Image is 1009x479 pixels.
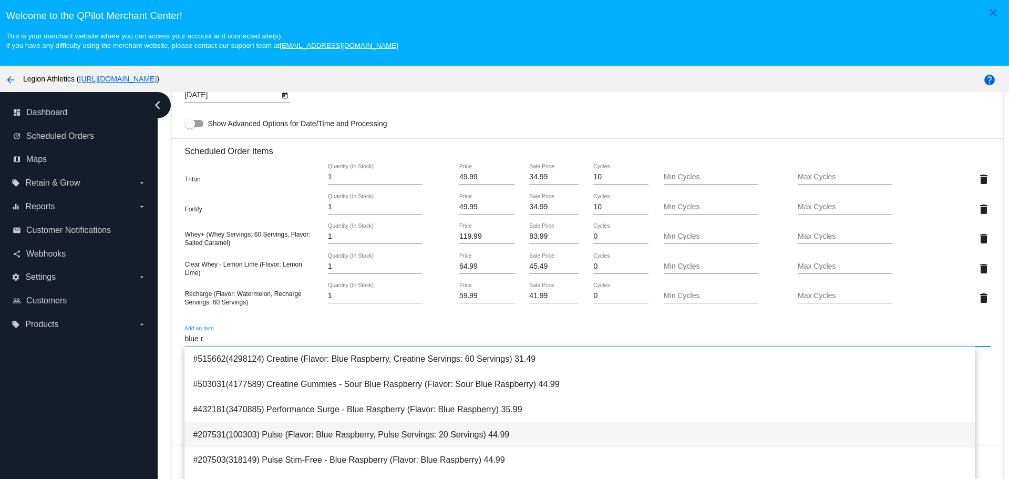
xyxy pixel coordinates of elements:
[13,104,146,121] a: dashboard Dashboard
[25,320,58,329] span: Products
[328,173,423,181] input: Quantity (In Stock)
[184,206,202,213] span: Fortify
[138,320,146,329] i: arrow_drop_down
[328,232,423,241] input: Quantity (In Stock)
[25,272,56,282] span: Settings
[13,250,21,258] i: share
[6,10,1003,22] h3: Welcome to the QPilot Merchant Center!
[593,262,648,271] input: Cycles
[13,246,146,262] a: share Webhooks
[184,231,310,247] span: Whey+ (Whey Servings: 60 Servings, Flavor: Salted Caramel)
[184,176,200,183] span: Triton
[26,226,111,235] span: Customer Notifications
[983,74,996,86] mat-icon: help
[208,118,387,129] span: Show Advanced Options for Date/Time and Processing
[184,335,990,343] input: Add an item
[328,203,423,211] input: Quantity (In Stock)
[529,203,578,211] input: Sale Price
[798,262,892,271] input: Max Cycles
[13,132,21,140] i: update
[664,173,758,181] input: Min Cycles
[184,261,302,277] span: Clear Whey - Lemon Lime (Flavor: Lemon Lime)
[280,42,398,49] a: [EMAIL_ADDRESS][DOMAIN_NAME]
[184,290,301,306] span: Recharge (Flavor: Watermelon, Recharge Servings: 60 Servings)
[193,372,966,397] span: #503031(4177589) Creatine Gummies - Sour Blue Raspberry (Flavor: Sour Blue Raspberry) 44.99
[13,222,146,239] a: email Customer Notifications
[12,320,20,329] i: local_offer
[184,91,279,99] input: Next Occurrence Date
[13,292,146,309] a: people_outline Customers
[26,155,47,164] span: Maps
[977,173,990,186] mat-icon: delete
[798,173,892,181] input: Max Cycles
[459,262,514,271] input: Price
[193,346,966,372] span: #515662(4298124) Creatine (Flavor: Blue Raspberry, Creatine Servings: 60 Servings) 31.49
[328,262,423,271] input: Quantity (In Stock)
[26,249,66,259] span: Webhooks
[138,273,146,281] i: arrow_drop_down
[328,292,423,300] input: Quantity (In Stock)
[529,262,578,271] input: Sale Price
[798,292,892,300] input: Max Cycles
[977,292,990,304] mat-icon: delete
[459,203,514,211] input: Price
[13,297,21,305] i: people_outline
[13,128,146,145] a: update Scheduled Orders
[25,178,80,188] span: Retain & Grow
[25,202,55,211] span: Reports
[13,151,146,168] a: map Maps
[193,422,966,447] span: #207531(100303) Pulse (Flavor: Blue Raspberry, Pulse Servings: 20 Servings) 44.99
[6,32,398,49] small: This is your merchant website where you can access your account and connected site(s). If you hav...
[26,108,67,117] span: Dashboard
[4,74,17,86] mat-icon: arrow_back
[664,292,758,300] input: Min Cycles
[459,232,514,241] input: Price
[459,292,514,300] input: Price
[529,232,578,241] input: Sale Price
[977,262,990,275] mat-icon: delete
[13,155,21,164] i: map
[13,226,21,235] i: email
[193,397,966,422] span: #432181(3470885) Performance Surge - Blue Raspberry (Flavor: Blue Raspberry) 35.99
[593,203,648,211] input: Cycles
[664,232,758,241] input: Min Cycles
[26,296,67,305] span: Customers
[12,179,20,187] i: local_offer
[529,173,578,181] input: Sale Price
[12,273,20,281] i: settings
[977,203,990,216] mat-icon: delete
[184,138,990,156] h3: Scheduled Order Items
[798,203,892,211] input: Max Cycles
[459,173,514,181] input: Price
[593,232,648,241] input: Cycles
[23,75,159,83] span: Legion Athletics ( )
[977,232,990,245] mat-icon: delete
[149,97,166,114] i: chevron_left
[798,232,892,241] input: Max Cycles
[593,173,648,181] input: Cycles
[13,108,21,117] i: dashboard
[138,202,146,211] i: arrow_drop_down
[529,292,578,300] input: Sale Price
[987,6,1000,19] mat-icon: close
[26,131,94,141] span: Scheduled Orders
[593,292,648,300] input: Cycles
[664,203,758,211] input: Min Cycles
[138,179,146,187] i: arrow_drop_down
[12,202,20,211] i: equalizer
[79,75,157,83] a: [URL][DOMAIN_NAME]
[664,262,758,271] input: Min Cycles
[193,447,966,473] span: #207503(318149) Pulse Stim-Free - Blue Raspberry (Flavor: Blue Raspberry) 44.99
[279,89,290,100] button: Open calendar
